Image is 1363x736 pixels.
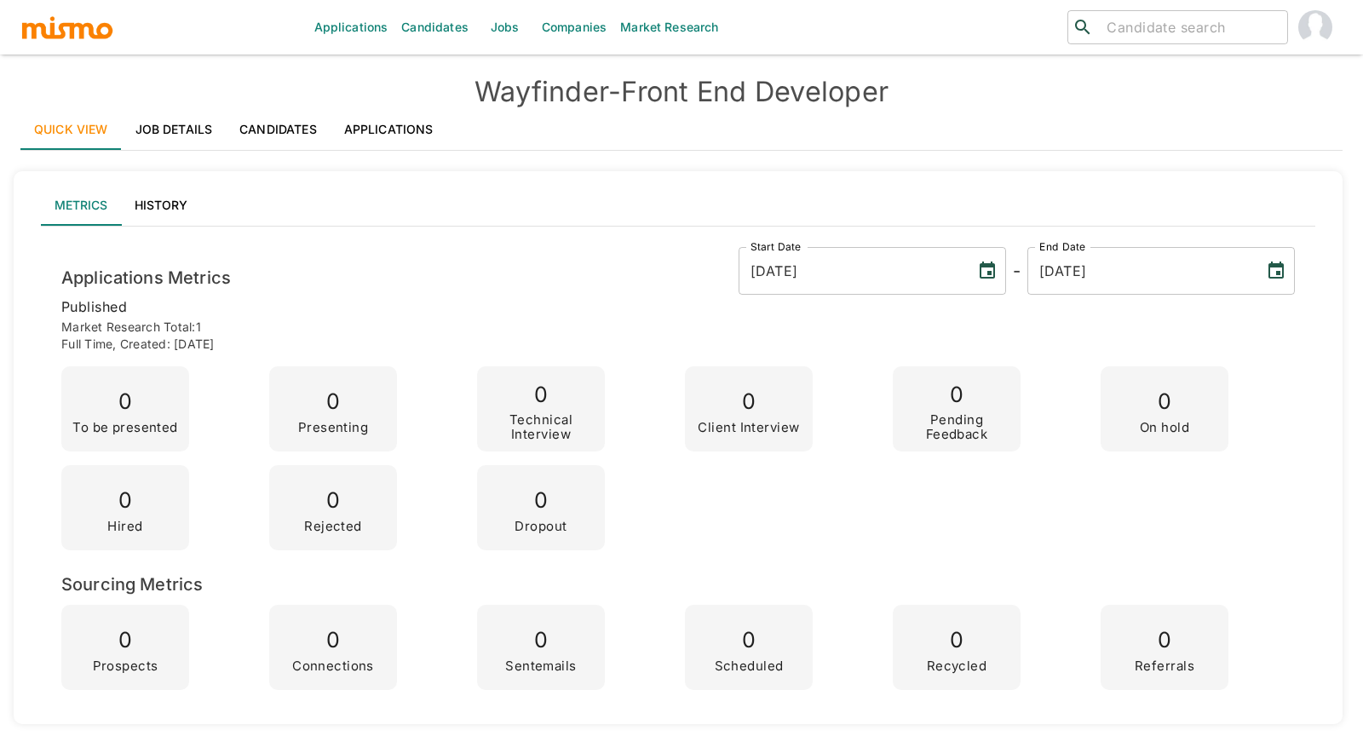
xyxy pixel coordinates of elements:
[20,75,1343,109] h4: Wayfinder - Front End Developer
[304,520,362,534] p: Rejected
[72,383,178,421] p: 0
[484,377,598,414] p: 0
[751,239,802,254] label: Start Date
[1027,247,1252,295] input: MM/DD/YYYY
[1140,383,1189,421] p: 0
[484,413,598,441] p: Technical Interview
[715,659,784,674] p: Scheduled
[61,336,1295,353] p: Full time , Created: [DATE]
[515,482,566,520] p: 0
[927,659,987,674] p: Recycled
[304,482,362,520] p: 0
[1135,659,1194,674] p: Referrals
[739,247,963,295] input: MM/DD/YYYY
[1259,254,1293,288] button: Choose date, selected date is Aug 21, 2025
[1100,15,1280,39] input: Candidate search
[505,622,576,659] p: 0
[93,659,158,674] p: Prospects
[970,254,1004,288] button: Choose date, selected date is Aug 21, 2025
[93,622,158,659] p: 0
[900,413,1014,441] p: Pending Feedback
[292,622,374,659] p: 0
[698,421,799,435] p: Client Interview
[121,185,201,226] button: History
[298,383,368,421] p: 0
[20,109,122,150] a: Quick View
[1140,421,1189,435] p: On hold
[331,109,447,150] a: Applications
[505,659,576,674] p: Sentemails
[61,264,231,291] h6: Applications Metrics
[107,482,142,520] p: 0
[1135,622,1194,659] p: 0
[927,622,987,659] p: 0
[61,319,1295,336] p: Market Research Total: 1
[20,14,114,40] img: logo
[1013,257,1021,285] h6: -
[298,421,368,435] p: Presenting
[72,421,178,435] p: To be presented
[292,659,374,674] p: Connections
[1298,10,1332,44] img: Carmen Vilachá
[107,520,142,534] p: Hired
[226,109,331,150] a: Candidates
[61,571,1295,598] h6: Sourcing Metrics
[900,377,1014,414] p: 0
[61,295,1295,319] p: published
[698,383,799,421] p: 0
[715,622,784,659] p: 0
[515,520,566,534] p: Dropout
[41,185,1315,226] div: lab API tabs example
[1039,239,1085,254] label: End Date
[41,185,121,226] button: Metrics
[122,109,227,150] a: Job Details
